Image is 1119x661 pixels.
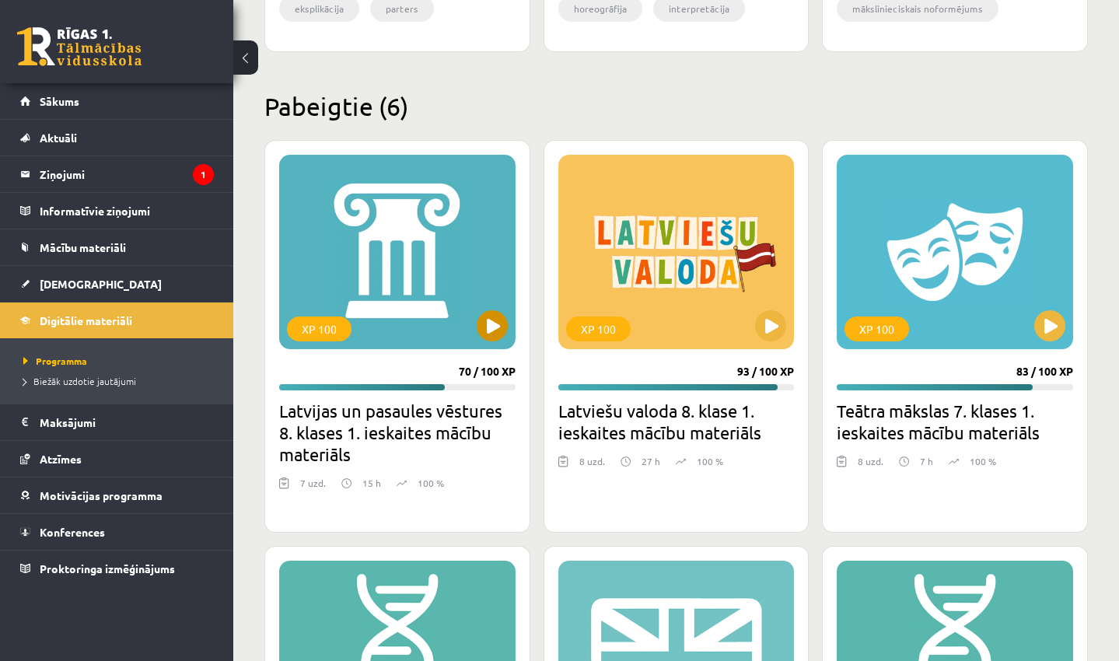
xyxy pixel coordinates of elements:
a: Digitālie materiāli [20,303,214,338]
span: Biežāk uzdotie jautājumi [23,375,136,387]
a: Mācību materiāli [20,229,214,265]
h2: Pabeigtie (6) [264,91,1088,121]
p: 7 h [920,454,933,468]
p: 100 % [418,476,444,490]
div: 8 uzd. [858,454,883,477]
i: 1 [193,164,214,185]
div: XP 100 [287,317,351,341]
div: XP 100 [566,317,631,341]
div: XP 100 [844,317,909,341]
a: Atzīmes [20,441,214,477]
span: Motivācijas programma [40,488,163,502]
span: Mācību materiāli [40,240,126,254]
span: Digitālie materiāli [40,313,132,327]
a: Informatīvie ziņojumi [20,193,214,229]
legend: Ziņojumi [40,156,214,192]
h2: Teātra mākslas 7. klases 1. ieskaites mācību materiāls [837,400,1073,443]
a: Aktuāli [20,120,214,156]
p: 15 h [362,476,381,490]
a: Biežāk uzdotie jautājumi [23,374,218,388]
a: Konferences [20,514,214,550]
div: 8 uzd. [579,454,605,477]
a: Ziņojumi1 [20,156,214,192]
a: Maksājumi [20,404,214,440]
span: Sākums [40,94,79,108]
legend: Informatīvie ziņojumi [40,193,214,229]
a: Sākums [20,83,214,119]
span: Konferences [40,525,105,539]
span: Proktoringa izmēģinājums [40,561,175,575]
h2: Latviešu valoda 8. klase 1. ieskaites mācību materiāls [558,400,795,443]
a: Proktoringa izmēģinājums [20,551,214,586]
a: Rīgas 1. Tālmācības vidusskola [17,27,142,66]
h2: Latvijas un pasaules vēstures 8. klases 1. ieskaites mācību materiāls [279,400,516,465]
span: Programma [23,355,87,367]
a: Motivācijas programma [20,477,214,513]
a: Programma [23,354,218,368]
a: [DEMOGRAPHIC_DATA] [20,266,214,302]
span: [DEMOGRAPHIC_DATA] [40,277,162,291]
span: Aktuāli [40,131,77,145]
div: 7 uzd. [300,476,326,499]
p: 100 % [697,454,723,468]
span: Atzīmes [40,452,82,466]
p: 100 % [970,454,996,468]
p: 27 h [642,454,660,468]
legend: Maksājumi [40,404,214,440]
